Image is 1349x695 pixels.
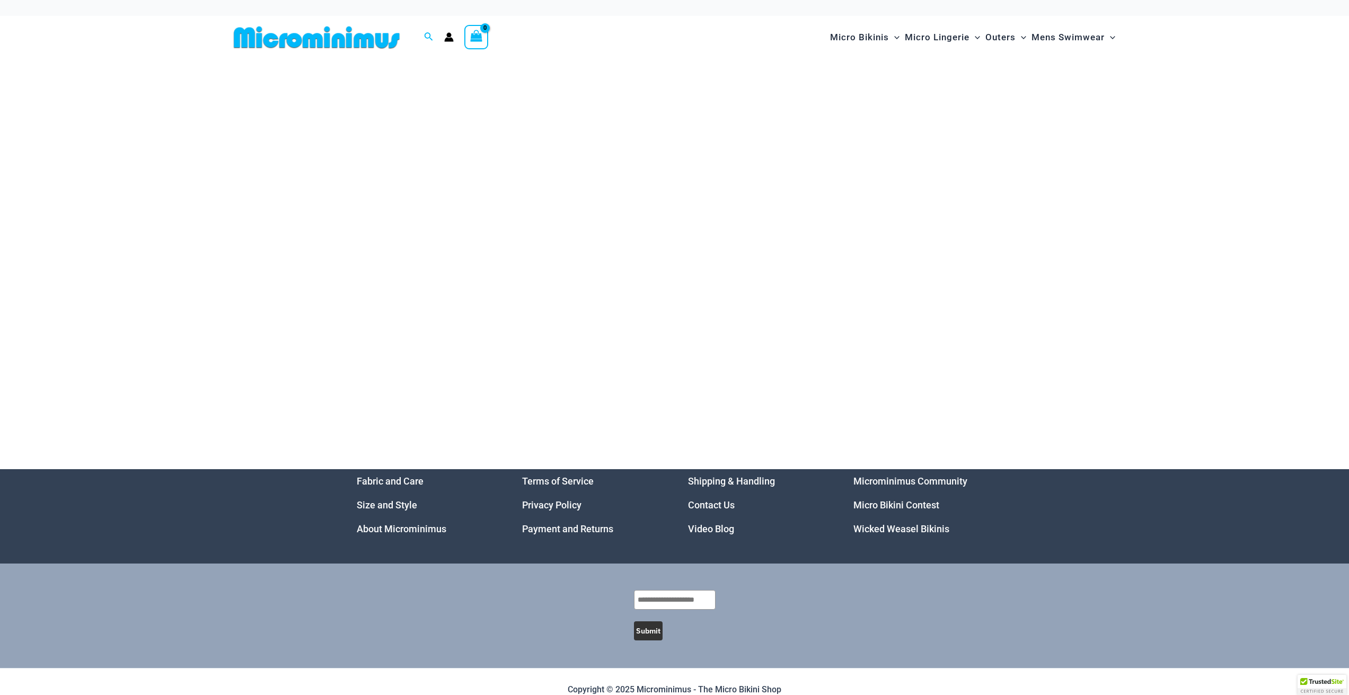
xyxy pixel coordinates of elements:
[983,21,1029,54] a: OutersMenu ToggleMenu Toggle
[853,469,993,541] nav: Menu
[902,21,983,54] a: Micro LingerieMenu ToggleMenu Toggle
[985,24,1016,51] span: Outers
[853,476,967,487] a: Microminimus Community
[688,469,827,541] aside: Footer Widget 3
[688,523,734,534] a: Video Blog
[230,25,404,49] img: MM SHOP LOGO FLAT
[1031,24,1105,51] span: Mens Swimwear
[889,24,900,51] span: Menu Toggle
[634,621,663,640] button: Submit
[827,21,902,54] a: Micro BikinisMenu ToggleMenu Toggle
[522,523,613,534] a: Payment and Returns
[853,499,939,511] a: Micro Bikini Contest
[688,499,735,511] a: Contact Us
[357,469,496,541] aside: Footer Widget 1
[830,24,889,51] span: Micro Bikinis
[357,469,496,541] nav: Menu
[464,25,489,49] a: View Shopping Cart, empty
[905,24,969,51] span: Micro Lingerie
[1105,24,1115,51] span: Menu Toggle
[522,499,581,511] a: Privacy Policy
[853,469,993,541] aside: Footer Widget 4
[1029,21,1118,54] a: Mens SwimwearMenu ToggleMenu Toggle
[522,476,594,487] a: Terms of Service
[688,476,775,487] a: Shipping & Handling
[424,31,434,44] a: Search icon link
[1016,24,1026,51] span: Menu Toggle
[444,32,454,42] a: Account icon link
[357,523,446,534] a: About Microminimus
[357,476,424,487] a: Fabric and Care
[969,24,980,51] span: Menu Toggle
[522,469,662,541] nav: Menu
[357,499,417,511] a: Size and Style
[826,20,1120,55] nav: Site Navigation
[688,469,827,541] nav: Menu
[853,523,949,534] a: Wicked Weasel Bikinis
[1298,675,1346,695] div: TrustedSite Certified
[522,469,662,541] aside: Footer Widget 2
